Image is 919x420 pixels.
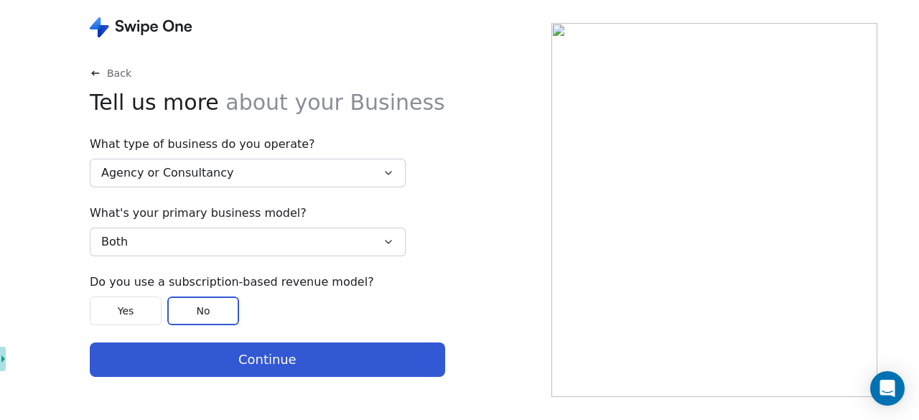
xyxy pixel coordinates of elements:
[90,136,406,153] span: What type of business do you operate?
[90,342,445,377] button: Continue
[107,66,131,80] span: Back
[90,86,445,118] span: Tell us more
[870,371,905,406] div: Open Intercom Messenger
[90,274,406,291] span: Do you use a subscription-based revenue model?
[225,90,444,115] span: about your Business
[101,164,233,182] span: Agency or Consultancy
[101,233,128,251] span: Both
[90,205,406,222] span: What's your primary business model?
